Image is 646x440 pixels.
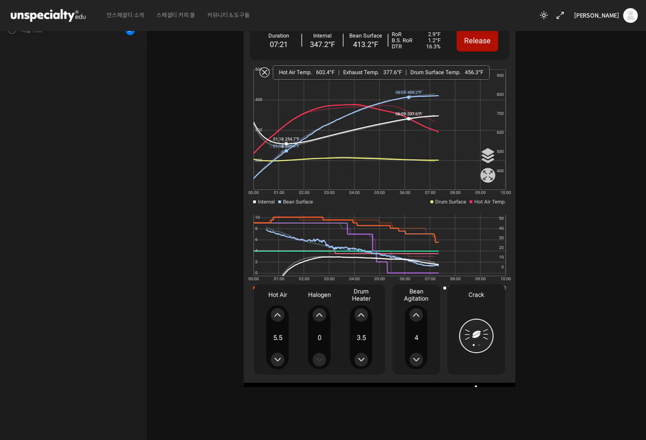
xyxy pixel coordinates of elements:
a: 대화 [54,259,105,279]
span: 대화 [75,271,84,278]
a: 홈 [2,259,54,279]
span: 홈 [26,271,31,277]
span: [PERSON_NAME] [574,12,619,19]
span: 설정 [126,271,136,277]
a: 설정 [105,259,157,279]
